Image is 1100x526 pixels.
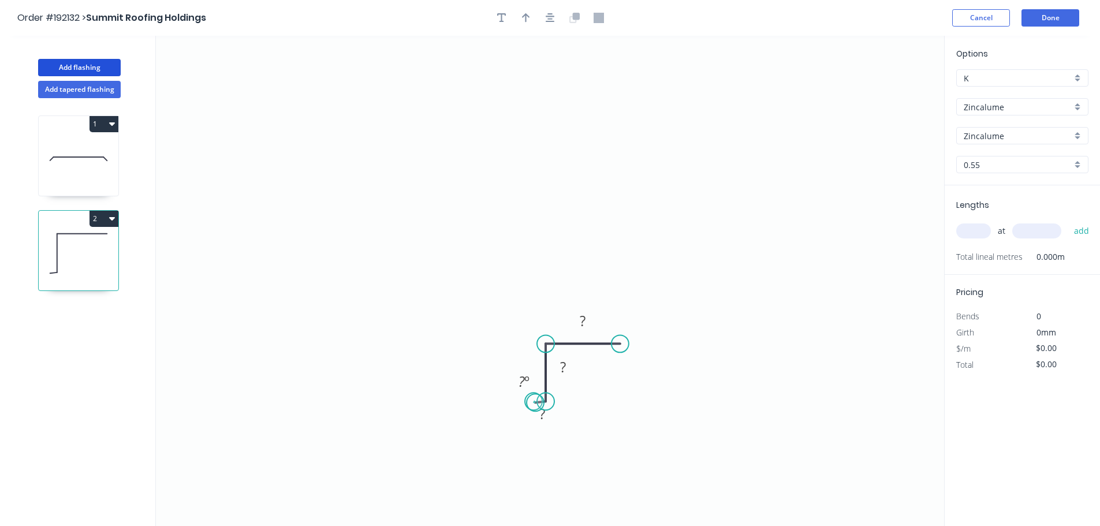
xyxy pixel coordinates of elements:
span: 0.000m [1023,249,1065,265]
tspan: ? [580,311,586,330]
button: 1 [90,116,118,132]
span: at [998,223,1005,239]
button: Cancel [952,9,1010,27]
span: Summit Roofing Holdings [86,11,206,24]
button: Add tapered flashing [38,81,121,98]
span: Lengths [956,199,989,211]
input: Colour [964,130,1072,142]
span: Order #192132 > [17,11,86,24]
input: Price level [964,72,1072,84]
button: 2 [90,211,118,227]
span: Girth [956,327,974,338]
tspan: ? [560,357,566,376]
tspan: ? [519,372,525,391]
span: Pricing [956,286,983,298]
button: Add flashing [38,59,121,76]
input: Material [964,101,1072,113]
button: Done [1021,9,1079,27]
span: Total lineal metres [956,249,1023,265]
span: $/m [956,343,971,354]
span: 0 [1036,311,1041,322]
span: Options [956,48,988,59]
input: Thickness [964,159,1072,171]
tspan: ? [539,404,545,423]
span: Bends [956,311,979,322]
svg: 0 [156,36,944,526]
span: 0mm [1036,327,1056,338]
span: Total [956,359,974,370]
button: add [1068,221,1095,241]
tspan: º [524,372,530,391]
